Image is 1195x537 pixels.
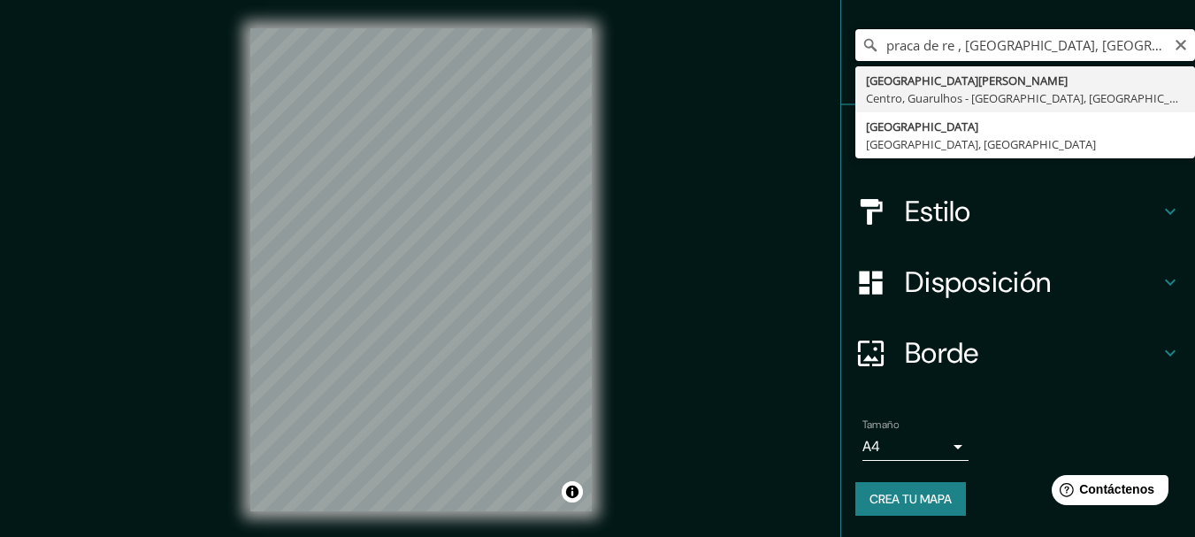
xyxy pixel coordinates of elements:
[862,418,899,432] font: Tamaño
[862,437,880,456] font: A4
[866,136,1096,152] font: [GEOGRAPHIC_DATA], [GEOGRAPHIC_DATA]
[905,193,971,230] font: Estilo
[841,105,1195,176] div: Patas
[1038,468,1176,518] iframe: Lanzador de widgets de ayuda
[905,264,1051,301] font: Disposición
[905,334,979,372] font: Borde
[1174,35,1188,52] button: Claro
[841,176,1195,247] div: Estilo
[866,73,1068,88] font: [GEOGRAPHIC_DATA][PERSON_NAME]
[841,247,1195,318] div: Disposición
[841,318,1195,388] div: Borde
[250,28,592,511] canvas: Mapa
[869,491,952,507] font: Crea tu mapa
[855,29,1195,61] input: Elige tu ciudad o zona
[866,119,978,134] font: [GEOGRAPHIC_DATA]
[855,482,966,516] button: Crea tu mapa
[562,481,583,502] button: Activar o desactivar atribución
[862,433,969,461] div: A4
